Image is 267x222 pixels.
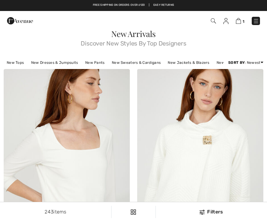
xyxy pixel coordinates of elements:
img: Menu [253,18,259,24]
span: 1 [243,19,244,24]
a: 1ère Avenue [7,17,33,23]
span: 243 [45,209,53,215]
span: | [149,3,149,7]
img: 1ère Avenue [7,15,33,27]
a: Free shipping on orders over ₤120 [93,3,145,7]
span: Discover New Styles By Top Designers [4,38,263,46]
a: New Skirts [214,59,239,67]
img: My Info [223,18,229,24]
strong: Sort By [228,60,245,65]
a: New Sweaters & Cardigans [109,59,164,67]
img: Filters [199,210,205,215]
img: Shopping Bag [236,18,241,24]
img: Search [211,18,216,24]
a: New Jackets & Blazers [165,59,212,67]
a: New Tops [4,59,27,67]
img: Filters [131,209,136,215]
div: Filters [159,208,263,216]
div: : Newest [228,60,263,65]
a: Easy Returns [153,3,174,7]
span: New Arrivals [111,28,155,39]
a: 1 [236,17,244,24]
a: New Pants [82,59,108,67]
a: New Dresses & Jumpsuits [28,59,81,67]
